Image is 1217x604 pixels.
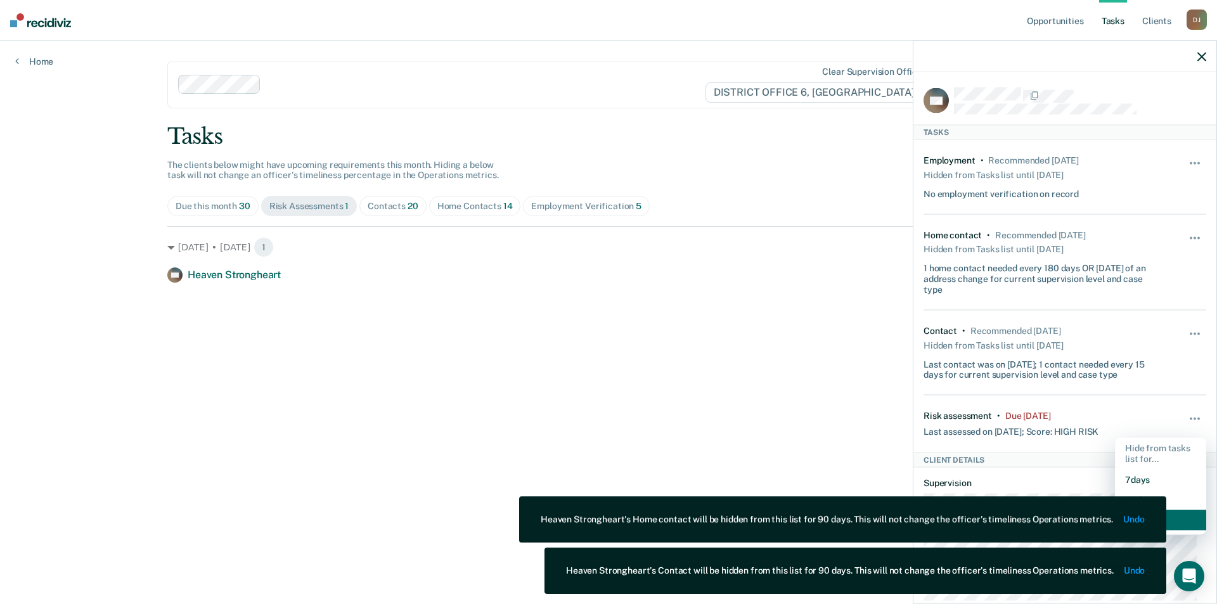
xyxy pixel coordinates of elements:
[1124,565,1145,576] button: Undo
[1115,489,1206,510] button: 30 days
[541,514,1113,525] div: Heaven Strongheart's Home contact will be hidden from this list for 90 days. This will not change...
[1124,514,1145,525] button: Undo
[913,124,1216,139] div: Tasks
[924,229,982,240] div: Home contact
[1187,10,1207,30] div: D J
[997,411,1000,421] div: •
[988,155,1078,166] div: Recommended 4 years ago
[924,411,992,421] div: Risk assessment
[636,201,641,211] span: 5
[167,124,1050,150] div: Tasks
[924,478,1206,489] dt: Supervision
[269,201,349,212] div: Risk Assessments
[531,201,641,212] div: Employment Verification
[1115,469,1206,489] button: 7 days
[1115,438,1206,470] div: Hide from tasks list for...
[254,237,274,257] span: 1
[10,13,71,27] img: Recidiviz
[822,67,930,77] div: Clear supervision officers
[924,336,1064,354] div: Hidden from Tasks list until [DATE]
[924,155,976,166] div: Employment
[408,201,418,211] span: 20
[970,325,1060,336] div: Recommended 4 years ago
[995,229,1085,240] div: Recommended 4 years ago
[437,201,513,212] div: Home Contacts
[503,201,513,211] span: 14
[924,183,1079,199] div: No employment verification on record
[15,56,53,67] a: Home
[167,160,499,181] span: The clients below might have upcoming requirements this month. Hiding a below task will not chang...
[705,82,933,103] span: DISTRICT OFFICE 6, [GEOGRAPHIC_DATA]
[176,201,250,212] div: Due this month
[924,421,1098,437] div: Last assessed on [DATE]; Score: HIGH RISK
[913,452,1216,467] div: Client Details
[239,201,250,211] span: 30
[924,325,957,336] div: Contact
[962,325,965,336] div: •
[1005,411,1051,421] div: Due 3 years ago
[981,155,984,166] div: •
[987,229,990,240] div: •
[924,165,1064,183] div: Hidden from Tasks list until [DATE]
[167,237,1050,257] div: [DATE] • [DATE]
[924,258,1159,295] div: 1 home contact needed every 180 days OR [DATE] of an address change for current supervision level...
[566,565,1114,576] div: Heaven Strongheart's Contact will be hidden from this list for 90 days. This will not change the ...
[368,201,418,212] div: Contacts
[1174,561,1204,591] div: Open Intercom Messenger
[188,269,281,281] span: Heaven Strongheart
[345,201,349,211] span: 1
[924,240,1064,258] div: Hidden from Tasks list until [DATE]
[924,354,1159,380] div: Last contact was on [DATE]; 1 contact needed every 15 days for current supervision level and case...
